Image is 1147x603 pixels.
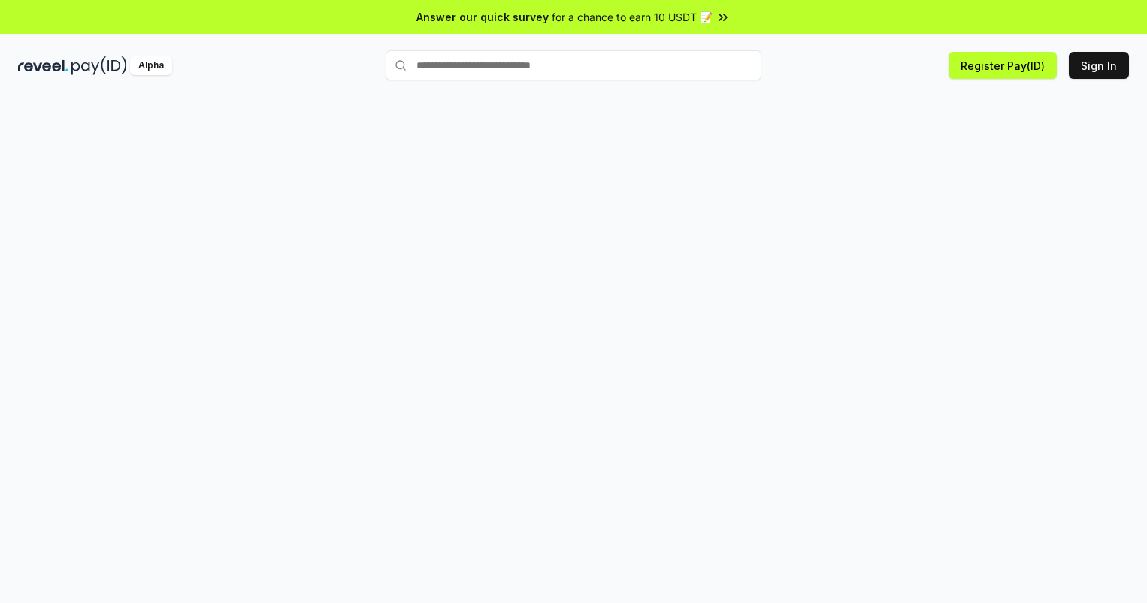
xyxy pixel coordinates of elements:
[416,9,549,25] span: Answer our quick survey
[18,56,68,75] img: reveel_dark
[1069,52,1129,79] button: Sign In
[71,56,127,75] img: pay_id
[130,56,172,75] div: Alpha
[949,52,1057,79] button: Register Pay(ID)
[552,9,713,25] span: for a chance to earn 10 USDT 📝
